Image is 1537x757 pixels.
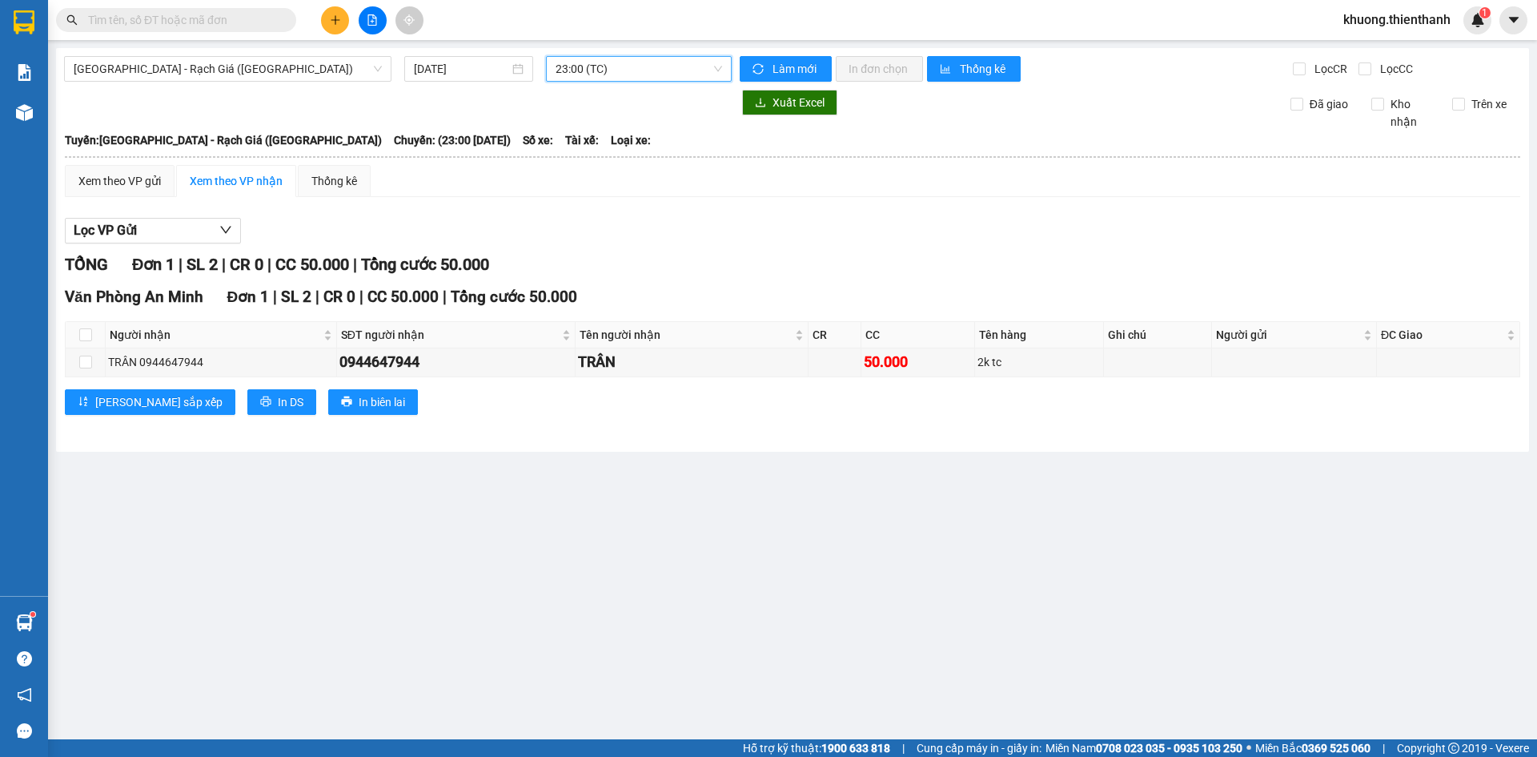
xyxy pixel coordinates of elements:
span: | [222,255,226,274]
span: CC 50.000 [367,288,439,306]
span: SL 2 [187,255,218,274]
img: icon-new-feature [1471,13,1485,27]
span: Miền Bắc [1255,739,1370,757]
span: | [902,739,905,757]
span: 1 [1482,7,1487,18]
th: Tên hàng [975,322,1103,348]
div: Xem theo VP gửi [78,172,161,190]
span: Văn Phòng An Minh [65,288,203,306]
button: printerIn biên lai [328,389,418,415]
strong: 0369 525 060 [1302,742,1370,755]
span: Chuyến: (23:00 [DATE]) [394,131,511,149]
button: plus [321,6,349,34]
span: SĐT người nhận [341,326,559,344]
span: down [219,223,232,236]
td: TRÂN [576,348,809,376]
button: Lọc VP Gửi [65,218,241,244]
span: sync [752,63,766,76]
span: Tổng cước 50.000 [451,288,577,306]
button: syncLàm mới [740,56,832,82]
span: [PERSON_NAME] sắp xếp [95,393,223,411]
span: | [353,255,357,274]
span: Trên xe [1465,95,1513,113]
strong: 0708 023 035 - 0935 103 250 [1096,742,1242,755]
span: SL 2 [281,288,311,306]
div: Thống kê [311,172,357,190]
span: file-add [367,14,378,26]
img: warehouse-icon [16,104,33,121]
div: Xem theo VP nhận [190,172,283,190]
span: Tài xế: [565,131,599,149]
span: notification [17,687,32,703]
span: aim [403,14,415,26]
span: Hỗ trợ kỹ thuật: [743,739,890,757]
span: Người nhận [110,326,320,344]
button: printerIn DS [247,389,316,415]
span: Đã giao [1303,95,1354,113]
span: sort-ascending [78,396,89,409]
span: 23:00 (TC) [556,57,722,81]
div: 50.000 [864,351,972,373]
span: Làm mới [773,60,819,78]
button: sort-ascending[PERSON_NAME] sắp xếp [65,389,235,415]
span: In biên lai [359,393,405,411]
button: aim [395,6,423,34]
span: CR 0 [323,288,355,306]
sup: 1 [1479,7,1491,18]
span: In DS [278,393,303,411]
span: Đơn 1 [132,255,175,274]
span: CC 50.000 [275,255,349,274]
th: Ghi chú [1104,322,1212,348]
span: download [755,97,766,110]
div: 2k tc [977,353,1100,371]
input: 13/08/2025 [414,60,509,78]
img: warehouse-icon [16,614,33,631]
input: Tìm tên, số ĐT hoặc mã đơn [88,11,277,29]
span: Kho nhận [1384,95,1440,131]
div: TRÂN [578,351,805,373]
span: plus [330,14,341,26]
th: CC [861,322,975,348]
button: bar-chartThống kê [927,56,1021,82]
span: Sài Gòn - Rạch Giá (Hàng Hoá) [74,57,382,81]
span: Đơn 1 [227,288,270,306]
span: ĐC Giao [1381,326,1503,344]
span: Miền Nam [1045,739,1242,757]
th: CR [809,322,861,348]
button: file-add [359,6,387,34]
span: | [1382,739,1385,757]
span: Loại xe: [611,131,651,149]
sup: 1 [30,612,35,617]
span: question-circle [17,651,32,666]
span: printer [341,396,352,409]
img: logo-vxr [14,10,34,34]
button: caret-down [1499,6,1527,34]
span: Người gửi [1216,326,1360,344]
button: downloadXuất Excel [742,90,837,115]
span: Tên người nhận [580,326,792,344]
span: TỔNG [65,255,108,274]
span: bar-chart [940,63,953,76]
strong: 1900 633 818 [821,742,890,755]
span: search [66,14,78,26]
span: CR 0 [230,255,263,274]
b: Tuyến: [GEOGRAPHIC_DATA] - Rạch Giá ([GEOGRAPHIC_DATA]) [65,134,382,147]
span: caret-down [1507,13,1521,27]
span: | [179,255,183,274]
span: | [315,288,319,306]
img: solution-icon [16,64,33,81]
span: Tổng cước 50.000 [361,255,489,274]
span: Cung cấp máy in - giấy in: [917,739,1041,757]
span: Số xe: [523,131,553,149]
span: message [17,723,32,739]
span: | [443,288,447,306]
td: 0944647944 [337,348,576,376]
span: ⚪️ [1246,745,1251,751]
span: Lọc CC [1374,60,1415,78]
span: Xuất Excel [773,94,825,111]
button: In đơn chọn [836,56,923,82]
span: | [267,255,271,274]
span: Thống kê [960,60,1008,78]
span: khuong.thienthanh [1330,10,1463,30]
div: 0944647944 [339,351,572,373]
